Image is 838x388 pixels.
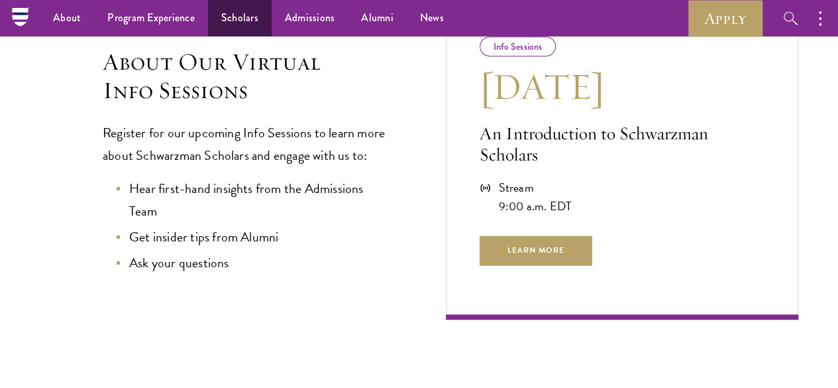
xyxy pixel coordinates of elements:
span: Learn More [480,235,593,265]
p: An Introduction to Schwarzman Scholars [480,123,765,165]
li: Ask your questions [116,251,393,274]
h3: About Our Virtual Info Sessions [103,48,393,105]
li: Get insider tips from Alumni [116,226,393,248]
h3: [DATE] [480,63,765,109]
div: 9:00 a.m. EDT [499,197,572,216]
p: Register for our upcoming Info Sessions to learn more about Schwarzman Scholars and engage with u... [103,121,393,166]
div: Info Sessions [480,36,556,56]
li: Hear first-hand insights from the Admissions Team [116,177,393,222]
div: Stream [499,178,572,197]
